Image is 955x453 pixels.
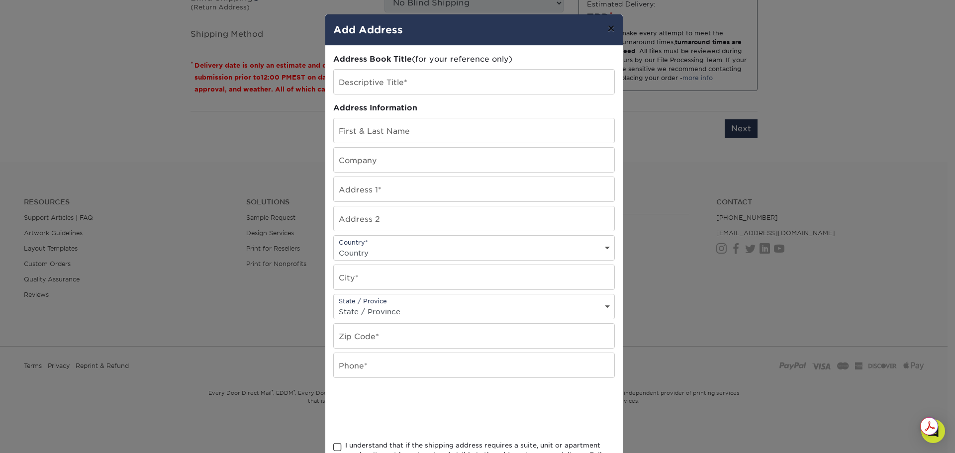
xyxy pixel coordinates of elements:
[599,14,622,42] button: ×
[333,54,615,65] div: (for your reference only)
[333,22,615,37] h4: Add Address
[333,390,484,429] iframe: reCAPTCHA
[333,54,412,64] span: Address Book Title
[333,102,615,114] div: Address Information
